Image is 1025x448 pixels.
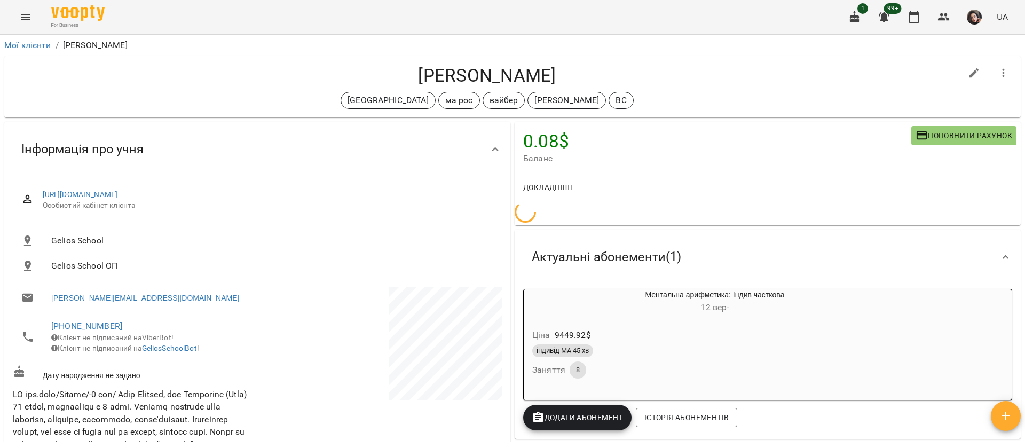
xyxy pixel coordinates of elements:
span: Gelios School ОП [51,260,493,272]
span: Клієнт не підписаний на ViberBot! [51,333,174,342]
img: 415cf204168fa55e927162f296ff3726.jpg [967,10,982,25]
div: ма рос [438,92,480,109]
span: Актуальні абонементи ( 1 ) [532,249,681,265]
button: Історія абонементів [636,408,737,427]
button: Поповнити рахунок [911,126,1016,145]
h6: Ціна [532,328,550,343]
span: Докладніше [523,181,574,194]
span: Інформація про учня [21,141,144,158]
a: [URL][DOMAIN_NAME] [43,190,118,199]
button: Menu [13,4,38,30]
span: UA [997,11,1008,22]
h6: Заняття [532,363,565,378]
p: ма рос [445,94,473,107]
span: Додати Абонемент [532,411,623,424]
li: / [56,39,59,52]
nav: breadcrumb [4,39,1021,52]
div: ВС [609,92,633,109]
span: Gelios School [51,234,493,247]
p: вайбер [490,94,518,107]
button: Ментальна арифметика: Індив часткова12 вер- Ціна9449.92$індивід МА 45 хвЗаняття8 [524,289,855,391]
div: Ментальна арифметика: Індив часткова [524,289,575,315]
div: вайбер [483,92,525,109]
span: For Business [51,22,105,29]
span: 12 вер - [700,302,729,312]
span: Клієнт не підписаний на ! [51,344,199,352]
div: Інформація про учня [4,122,510,177]
h4: 0.08 $ [523,130,911,152]
div: Актуальні абонементи(1) [515,230,1021,285]
span: Баланс [523,152,911,165]
p: [PERSON_NAME] [534,94,599,107]
div: Дату народження не задано [11,363,257,383]
img: Voopty Logo [51,5,105,21]
p: [GEOGRAPHIC_DATA] [348,94,429,107]
p: ВС [616,94,626,107]
a: Мої клієнти [4,40,51,50]
button: Докладніше [519,178,579,197]
h4: [PERSON_NAME] [13,65,961,87]
a: [PHONE_NUMBER] [51,321,122,331]
span: Особистий кабінет клієнта [43,200,493,211]
a: [PERSON_NAME][EMAIL_ADDRESS][DOMAIN_NAME] [51,293,239,303]
div: Ментальна арифметика: Індив часткова [575,289,855,315]
span: 1 [857,3,868,14]
div: [GEOGRAPHIC_DATA] [341,92,436,109]
button: UA [992,7,1012,27]
button: Додати Абонемент [523,405,632,430]
p: [PERSON_NAME] [63,39,128,52]
span: індивід МА 45 хв [532,346,593,356]
a: GeliosSchoolBot [142,344,197,352]
p: 9449.92 $ [555,329,591,342]
span: Поповнити рахунок [916,129,1012,142]
span: 99+ [884,3,902,14]
span: 8 [570,365,586,375]
span: Історія абонементів [644,411,729,424]
div: [PERSON_NAME] [527,92,606,109]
